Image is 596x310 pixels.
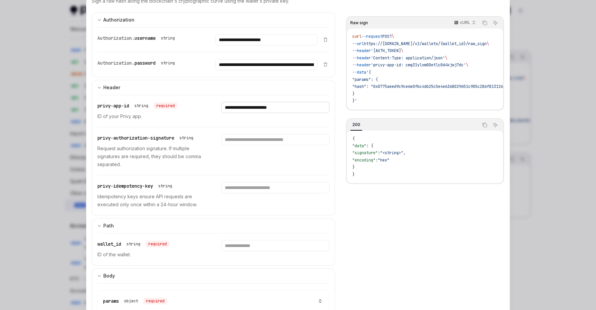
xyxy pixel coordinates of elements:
[380,150,403,155] span: "<string>"
[97,112,205,120] p: ID of your Privy app.
[352,77,378,82] span: "params": {
[352,34,362,39] span: curl
[103,298,119,304] span: params
[362,34,382,39] span: --request
[221,182,329,193] input: Enter privy-idempotency-key
[392,34,394,39] span: \
[97,182,175,190] div: privy-idempotency-key
[322,62,329,67] button: Delete item
[322,37,329,42] button: Delete item
[97,35,134,41] span: Authorization.
[401,48,403,53] span: \
[97,59,177,67] div: Authorization.password
[491,19,500,27] button: Ask AI
[378,150,380,155] span: :
[352,143,366,149] span: "data"
[146,241,170,247] div: required
[352,98,357,103] span: }'
[371,62,466,68] span: 'privy-app-id: cmg31ylxm00etlc0d4kjwj7dc'
[92,268,335,283] button: Expand input section
[154,102,177,109] div: required
[97,251,205,259] p: ID of the wallet.
[445,55,447,61] span: \
[352,62,371,68] span: --header
[352,164,355,170] span: }
[382,34,392,39] span: POST
[97,145,205,168] p: Request authorization signature. If multiple signatures are required, they should be comma separa...
[215,59,317,70] input: Enter password
[92,12,335,27] button: Expand input section
[366,70,371,75] span: '{
[352,84,528,89] span: "hash": "0x0775aeed9c9ce6e0fbc4db25c5e4e6368029651c905c286f813126a09025a21e"
[364,41,487,46] span: https://[DOMAIN_NAME]/v1/wallets/{wallet_id}/raw_sign
[352,48,371,53] span: --header
[350,20,368,26] span: Raw sign
[352,157,375,163] span: "encoding"
[215,34,317,45] input: Enter username
[352,150,378,155] span: "signature"
[221,240,329,251] input: Enter wallet_id
[97,34,177,42] div: Authorization.username
[97,240,170,248] div: wallet_id
[375,157,378,163] span: :
[103,297,167,305] div: params
[480,121,489,129] button: Copy the contents from the code block
[491,121,500,129] button: Ask AI
[450,17,478,29] button: cURL
[97,193,205,209] p: Idempotency keys ensure API requests are executed only once within a 24-hour window.
[371,48,401,53] span: '[AUTH_TOKEN]
[97,241,121,247] span: wallet_id
[97,103,129,109] span: privy-app-id
[352,136,355,141] span: {
[352,91,355,96] span: }
[92,80,335,95] button: Expand input section
[134,35,156,41] span: username
[103,272,115,280] div: Body
[134,60,156,66] span: password
[460,20,470,25] p: cURL
[97,135,174,141] span: privy-authorization-signature
[103,84,120,92] div: Header
[221,134,329,145] input: Enter privy-authorization-signature
[92,218,335,233] button: Expand input section
[352,55,371,61] span: --header
[403,150,406,155] span: ,
[352,70,366,75] span: --data
[371,55,445,61] span: 'Content-Type: application/json'
[97,134,196,142] div: privy-authorization-signature
[143,298,167,304] div: required
[352,41,364,46] span: --url
[466,62,468,68] span: \
[366,143,373,149] span: : {
[97,102,177,110] div: privy-app-id
[487,41,489,46] span: \
[97,60,134,66] span: Authorization.
[480,19,489,27] button: Copy the contents from the code block
[378,157,389,163] span: "hex"
[352,172,355,177] span: }
[103,222,114,230] div: Path
[221,102,329,113] input: Enter privy-app-id
[350,121,362,129] div: 200
[317,299,324,303] button: show 1 property
[97,183,153,189] span: privy-idempotency-key
[103,16,134,24] div: Authorization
